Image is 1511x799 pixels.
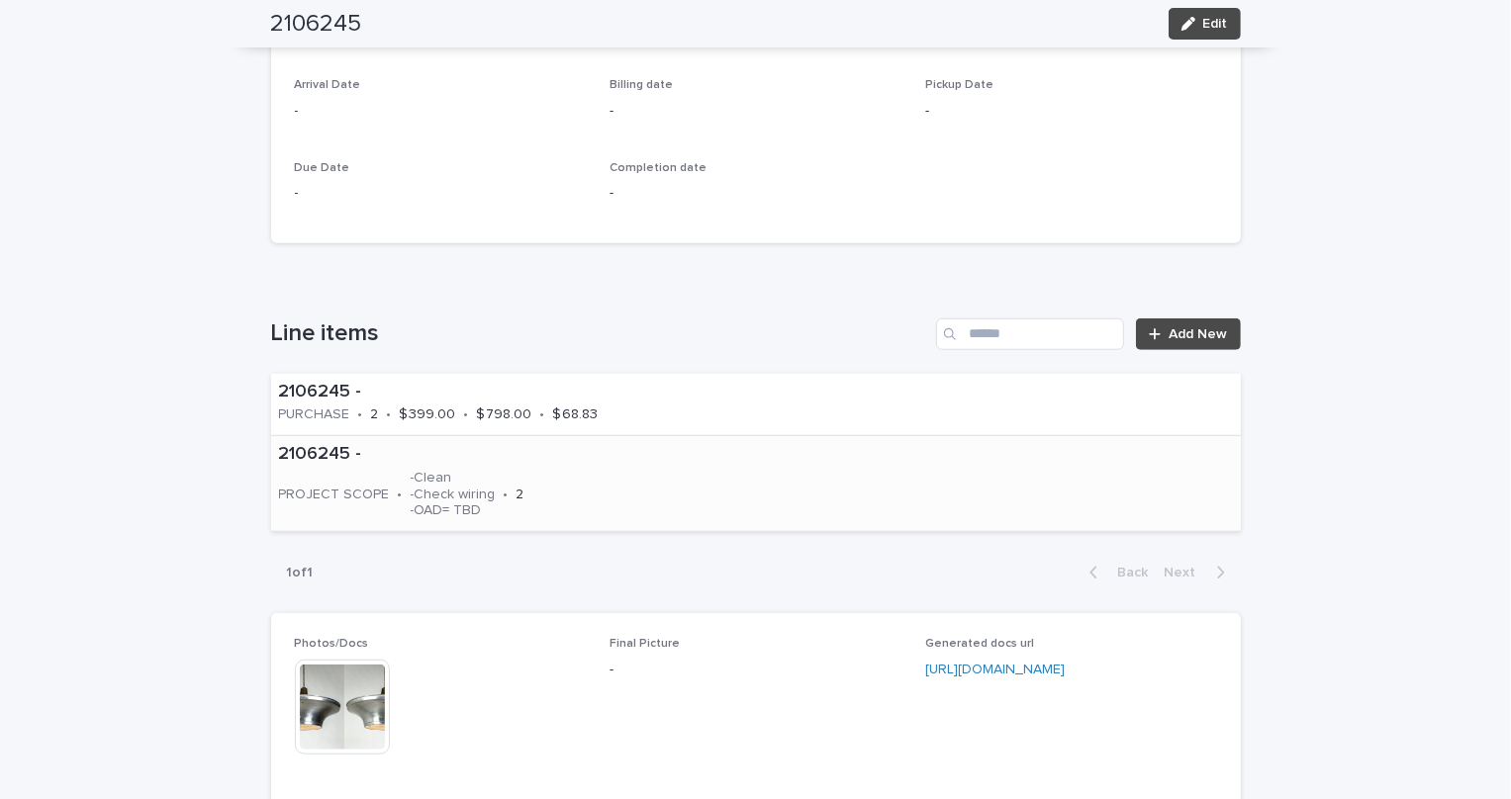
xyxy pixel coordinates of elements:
p: 2 [517,487,524,503]
span: Due Date [295,162,350,174]
span: Pickup Date [925,79,993,91]
p: $ 68.83 [553,406,599,423]
p: PROJECT SCOPE [279,487,390,503]
span: Photos/Docs [295,638,369,650]
p: - [295,183,587,204]
h1: Line items [271,319,929,348]
p: $ 399.00 [400,406,456,423]
span: Edit [1203,17,1228,31]
p: 2106245 - [279,382,682,403]
h2: 2106245 [271,10,362,39]
span: Next [1165,566,1208,579]
span: Back [1106,566,1149,579]
a: 2106245 -PROJECT SCOPE•-Clean -Check wiring -OAD= TBD•2 [271,436,1241,532]
p: • [387,406,392,423]
a: [URL][DOMAIN_NAME] [925,663,1065,676]
p: - [295,101,587,122]
input: Search [936,318,1124,350]
span: Generated docs url [925,638,1034,650]
p: • [464,406,469,423]
p: 1 of 1 [271,549,330,597]
span: Add New [1170,327,1228,341]
span: Completion date [610,162,707,174]
button: Next [1157,564,1241,581]
span: Billing date [610,79,673,91]
p: • [398,487,403,503]
p: • [540,406,545,423]
a: Add New [1136,318,1240,350]
p: • [504,487,509,503]
p: -Clean -Check wiring -OAD= TBD [411,470,496,519]
p: 2106245 - [279,444,608,466]
span: Final Picture [610,638,680,650]
p: - [610,101,901,122]
p: - [610,660,901,680]
p: - [610,183,901,204]
p: • [358,406,363,423]
button: Back [1074,564,1157,581]
p: 2 [371,406,379,423]
a: 2106245 -PURCHASE•2•$ 399.00•$ 798.00•$ 68.83 [271,374,1241,436]
button: Edit [1169,8,1241,40]
p: - [925,101,1217,122]
p: $ 798.00 [477,406,532,423]
p: PURCHASE [279,406,350,423]
span: Arrival Date [295,79,361,91]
